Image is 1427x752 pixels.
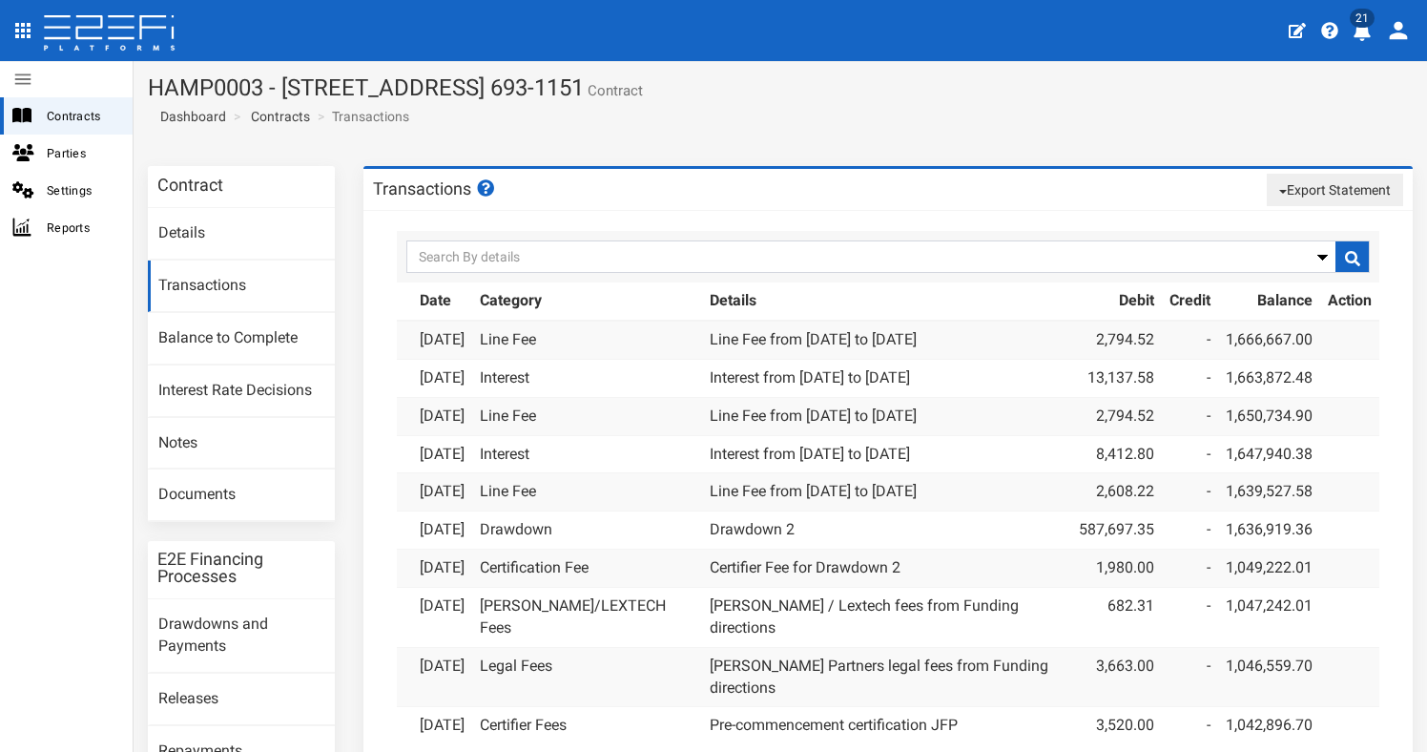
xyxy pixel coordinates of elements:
a: Certifier Fee for Drawdown 2 [710,558,900,576]
a: Pre-commencement certification JFP [710,716,958,734]
td: Line Fee [472,321,702,359]
td: - [1162,359,1218,397]
button: Export Statement [1267,174,1403,206]
td: 3,663.00 [1071,647,1162,707]
a: Transactions [148,261,335,312]
td: 1,047,242.01 [1218,587,1320,647]
th: Category [472,282,702,321]
th: Action [1320,282,1379,321]
td: 1,046,559.70 [1218,647,1320,707]
th: Debit [1071,282,1162,321]
a: [PERSON_NAME] Partners legal fees from Funding directions [710,657,1048,697]
a: Details [148,208,335,260]
a: [DATE] [420,368,465,386]
td: 587,697.35 [1071,512,1162,550]
a: Drawdowns and Payments [148,599,335,673]
td: - [1162,707,1218,744]
td: 1,639,527.58 [1218,473,1320,512]
a: Releases [148,674,335,725]
th: Balance [1218,282,1320,321]
a: Interest from [DATE] to [DATE] [710,368,910,386]
td: Interest [472,435,702,473]
a: Dashboard [153,107,226,126]
td: Legal Fees [472,647,702,707]
a: Drawdown 2 [710,520,795,538]
h3: Contract [157,177,223,194]
td: Line Fee [472,473,702,512]
span: Reports [47,217,117,239]
td: 1,049,222.01 [1218,550,1320,588]
td: - [1162,397,1218,435]
td: 1,980.00 [1071,550,1162,588]
a: [PERSON_NAME] / Lextech fees from Funding directions [710,596,1019,637]
td: Interest [472,359,702,397]
a: [DATE] [420,482,465,500]
a: [DATE] [420,596,465,615]
td: 682.31 [1071,587,1162,647]
td: - [1162,321,1218,359]
td: - [1162,512,1218,550]
a: Line Fee from [DATE] to [DATE] [710,482,917,500]
small: Contract [584,84,643,98]
a: Contracts [251,107,310,126]
a: Documents [148,470,335,521]
a: Balance to Complete [148,313,335,365]
span: Contracts [47,105,117,127]
a: [DATE] [420,520,465,538]
th: Details [702,282,1071,321]
td: - [1162,647,1218,707]
td: 1,663,872.48 [1218,359,1320,397]
span: Settings [47,179,117,201]
span: Dashboard [153,109,226,124]
h1: HAMP0003 - [STREET_ADDRESS] 693-1151 [148,75,1413,100]
td: 1,042,896.70 [1218,707,1320,744]
td: Certification Fee [472,550,702,588]
a: [DATE] [420,407,465,425]
td: - [1162,587,1218,647]
h3: Transactions [373,179,497,198]
td: [PERSON_NAME]/LEXTECH Fees [472,587,702,647]
td: 1,666,667.00 [1218,321,1320,359]
td: 2,608.22 [1071,473,1162,512]
a: Notes [148,418,335,470]
span: Parties [47,142,117,164]
a: [DATE] [420,657,465,675]
td: 1,650,734.90 [1218,397,1320,435]
td: 3,520.00 [1071,707,1162,744]
a: [DATE] [420,330,465,348]
td: Line Fee [472,397,702,435]
td: - [1162,435,1218,473]
td: Drawdown [472,512,702,550]
a: Interest Rate Decisions [148,366,335,417]
td: 1,647,940.38 [1218,435,1320,473]
td: 2,794.52 [1071,321,1162,359]
td: - [1162,550,1218,588]
a: Line Fee from [DATE] to [DATE] [710,330,917,348]
a: Line Fee from [DATE] to [DATE] [710,407,917,425]
td: 8,412.80 [1071,435,1162,473]
th: Date [412,282,472,321]
td: 2,794.52 [1071,397,1162,435]
a: Interest from [DATE] to [DATE] [710,445,910,463]
th: Credit [1162,282,1218,321]
td: 13,137.58 [1071,359,1162,397]
a: [DATE] [420,716,465,734]
td: Certifier Fees [472,707,702,744]
input: Search By details [406,240,1370,273]
a: [DATE] [420,445,465,463]
li: Transactions [313,107,409,126]
td: - [1162,473,1218,512]
h3: E2E Financing Processes [157,551,325,585]
a: [DATE] [420,558,465,576]
td: 1,636,919.36 [1218,512,1320,550]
